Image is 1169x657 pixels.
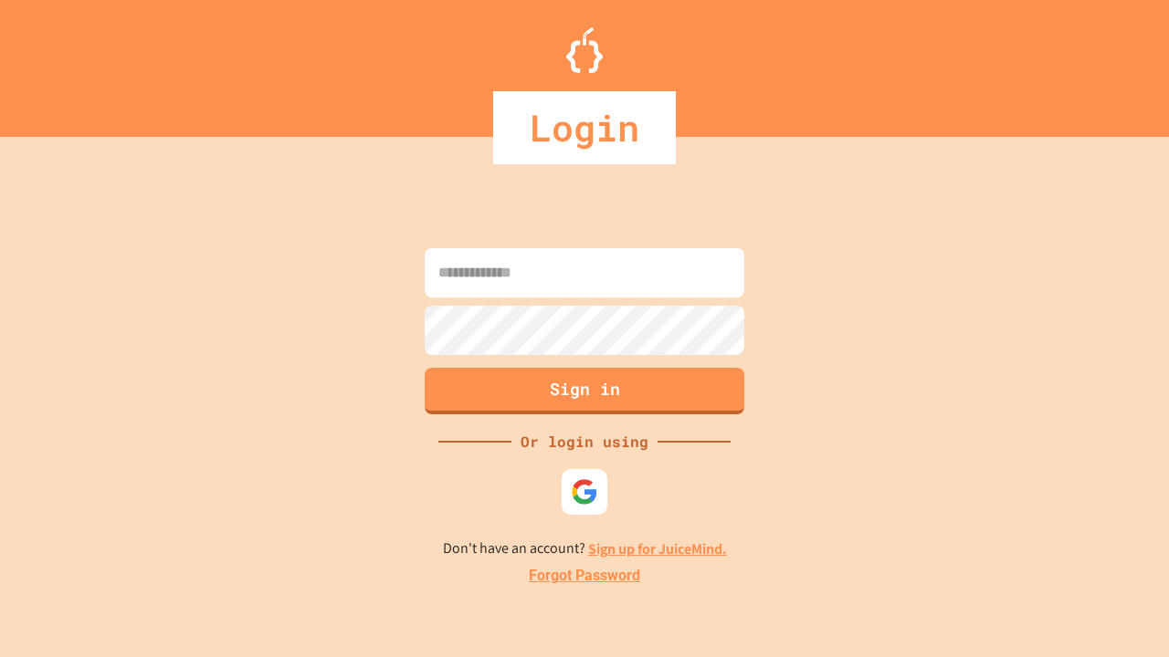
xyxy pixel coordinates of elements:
[493,91,676,164] div: Login
[511,431,658,453] div: Or login using
[571,478,598,506] img: google-icon.svg
[588,539,727,558] a: Sign up for JuiceMind.
[443,537,727,560] p: Don't have an account?
[566,27,603,73] img: Logo.svg
[529,565,640,587] a: Forgot Password
[425,368,744,414] button: Sign in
